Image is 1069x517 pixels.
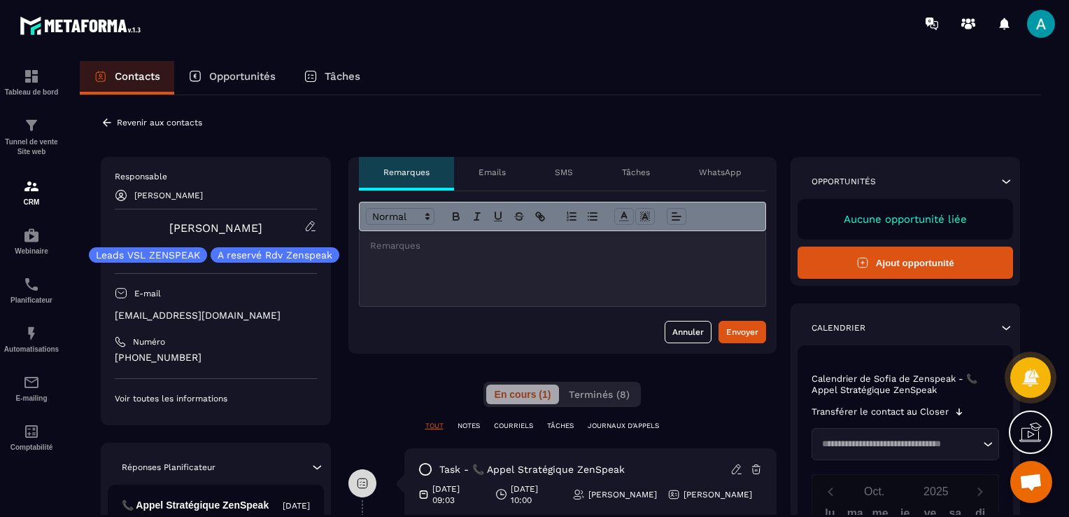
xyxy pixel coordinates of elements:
p: Webinaire [3,247,59,255]
div: Ouvrir le chat [1010,461,1052,503]
p: Réponses Planificateur [122,462,215,473]
a: formationformationCRM [3,167,59,216]
div: Envoyer [726,325,758,339]
p: Contacts [115,70,160,83]
div: Search for option [812,428,1000,460]
a: accountantaccountantComptabilité [3,413,59,462]
p: Opportunités [812,176,876,187]
button: Terminés (8) [560,385,638,404]
img: accountant [23,423,40,440]
p: [EMAIL_ADDRESS][DOMAIN_NAME] [115,309,317,322]
p: Emails [479,167,506,178]
p: JOURNAUX D'APPELS [588,421,659,431]
img: logo [20,13,146,39]
p: [PERSON_NAME] [134,191,203,200]
p: Comptabilité [3,443,59,451]
p: [DATE] [283,500,310,511]
p: Transférer le contact au Closer [812,406,949,418]
p: 📞 Appel Stratégique ZenSpeak [122,499,275,512]
a: formationformationTunnel de vente Site web [3,106,59,167]
p: Leads VSL ZENSPEAK [96,250,200,260]
p: Tableau de bord [3,88,59,96]
a: automationsautomationsAutomatisations [3,315,59,364]
p: Voir toutes les informations [115,393,317,404]
p: Automatisations [3,345,59,353]
p: CRM [3,198,59,206]
p: TOUT [425,421,444,431]
button: Ajout opportunité [798,247,1014,279]
img: formation [23,117,40,134]
img: formation [23,178,40,195]
p: A reservé Rdv Zenspeak [218,250,332,260]
ringoverc2c-number-84e06f14122c: [PHONE_NUMBER] [115,352,201,363]
p: E-mail [134,288,161,299]
p: Calendrier de Sofia de Zenspeak - 📞 Appel Stratégique ZenSpeak [812,373,1000,396]
a: Tâches [290,61,374,95]
img: automations [23,325,40,342]
p: [DATE] 09:03 [432,483,484,506]
p: Tâches [325,70,360,83]
p: [PERSON_NAME] [588,489,657,500]
p: [DATE] 10:00 [511,483,561,506]
ringoverc2c-84e06f14122c: Call with Ringover [115,352,201,363]
span: Terminés (8) [569,389,630,400]
img: automations [23,227,40,244]
p: Opportunités [209,70,276,83]
input: Search for option [817,437,980,451]
a: automationsautomationsWebinaire [3,216,59,266]
p: Remarques [383,167,430,178]
p: [PERSON_NAME] [684,489,752,500]
p: Calendrier [812,322,865,333]
img: scheduler [23,276,40,293]
p: Tâches [622,167,650,178]
p: Planificateur [3,296,59,304]
a: emailemailE-mailing [3,364,59,413]
span: En cours (1) [495,389,551,400]
p: Responsable [115,171,317,182]
img: email [23,374,40,391]
a: [PERSON_NAME] [169,221,262,235]
a: Contacts [80,61,174,95]
p: TÂCHES [547,421,574,431]
p: Revenir aux contacts [117,118,202,127]
p: WhatsApp [699,167,742,178]
p: Tunnel de vente Site web [3,137,59,157]
p: NOTES [458,421,480,431]
button: Envoyer [718,321,766,343]
p: SMS [555,167,573,178]
p: COURRIELS [494,421,533,431]
p: Aucune opportunité liée [812,213,1000,226]
button: En cours (1) [486,385,559,404]
p: Numéro [133,336,165,347]
a: formationformationTableau de bord [3,57,59,106]
p: task - 📞 Appel Stratégique ZenSpeak [439,463,625,476]
button: Annuler [665,321,712,343]
a: schedulerschedulerPlanificateur [3,266,59,315]
p: E-mailing [3,394,59,402]
img: formation [23,68,40,85]
a: Opportunités [174,61,290,95]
